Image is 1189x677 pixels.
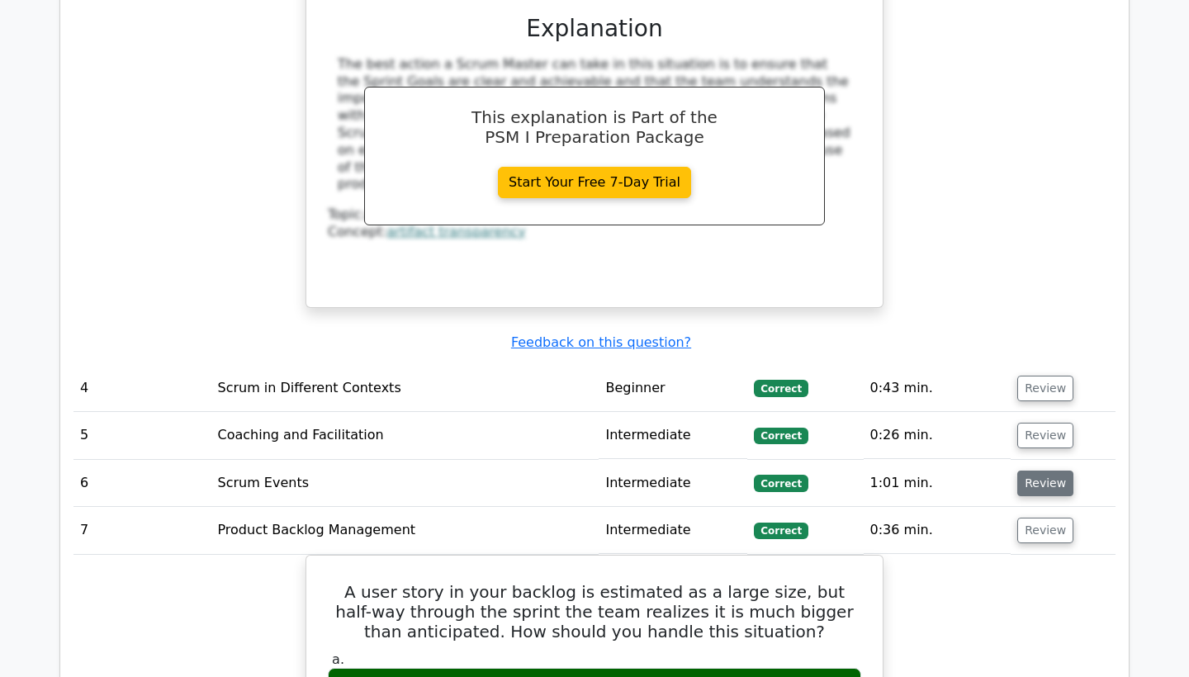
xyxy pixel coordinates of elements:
[599,507,747,554] td: Intermediate
[511,334,691,350] a: Feedback on this question?
[599,365,747,412] td: Beginner
[1017,518,1073,543] button: Review
[211,365,599,412] td: Scrum in Different Contexts
[864,365,1011,412] td: 0:43 min.
[1017,376,1073,401] button: Review
[864,507,1011,554] td: 0:36 min.
[326,582,863,641] h5: A user story in your backlog is estimated as a large size, but half-way through the sprint the te...
[73,365,211,412] td: 4
[1017,471,1073,496] button: Review
[332,651,344,667] span: a.
[328,224,861,241] div: Concept:
[338,15,851,43] h3: Explanation
[73,460,211,507] td: 6
[599,412,747,459] td: Intermediate
[211,412,599,459] td: Coaching and Facilitation
[754,475,808,491] span: Correct
[498,167,691,198] a: Start Your Free 7-Day Trial
[864,412,1011,459] td: 0:26 min.
[599,460,747,507] td: Intermediate
[864,460,1011,507] td: 1:01 min.
[211,460,599,507] td: Scrum Events
[1017,423,1073,448] button: Review
[338,56,851,193] div: The best action a Scrum Master can take in this situation is to ensure that the Sprint Goals are ...
[754,523,808,539] span: Correct
[387,224,526,239] a: artifact transparency
[73,507,211,554] td: 7
[754,428,808,444] span: Correct
[73,412,211,459] td: 5
[211,507,599,554] td: Product Backlog Management
[754,380,808,396] span: Correct
[328,206,861,224] div: Topic:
